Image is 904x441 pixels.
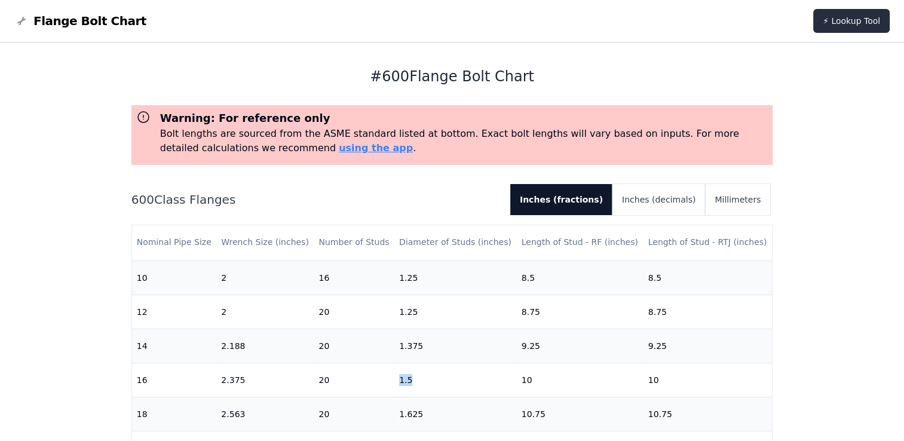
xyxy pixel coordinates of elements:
td: 1.625 [394,397,517,431]
td: 1.5 [394,363,517,397]
td: 8.75 [517,295,643,329]
td: 9.25 [517,329,643,363]
th: Length of Stud - RF (inches) [517,225,643,259]
th: Length of Stud - RTJ (inches) [643,225,773,259]
h2: 600 Class Flanges [131,191,501,208]
td: 1.25 [394,295,517,329]
td: 2.188 [216,329,314,363]
td: 20 [314,295,394,329]
img: Flange Bolt Chart Logo [14,14,29,28]
td: 8.5 [643,261,773,295]
td: 20 [314,397,394,431]
td: 10.75 [643,397,773,431]
td: 10 [517,363,643,397]
td: 12 [132,295,217,329]
td: 16 [132,363,217,397]
td: 2 [216,295,314,329]
td: 9.25 [643,329,773,363]
p: Bolt lengths are sourced from the ASME standard listed at bottom. Exact bolt lengths will vary ba... [160,127,768,155]
button: Inches (decimals) [612,184,705,215]
td: 18 [132,397,217,431]
th: Diameter of Studs (inches) [394,225,517,259]
td: 2.563 [216,397,314,431]
h3: Warning: For reference only [160,110,768,127]
button: Inches (fractions) [510,184,612,215]
h1: # 600 Flange Bolt Chart [131,67,773,86]
td: 2.375 [216,363,314,397]
td: 1.25 [394,261,517,295]
td: 20 [314,363,394,397]
td: 1.375 [394,329,517,363]
button: Millimeters [705,184,770,215]
td: 10 [132,261,217,295]
th: Wrench Size (inches) [216,225,314,259]
td: 14 [132,329,217,363]
a: ⚡ Lookup Tool [813,9,890,33]
td: 16 [314,261,394,295]
th: Number of Studs [314,225,394,259]
a: using the app [339,142,413,154]
th: Nominal Pipe Size [132,225,217,259]
a: Flange Bolt Chart LogoFlange Bolt Chart [14,13,146,29]
td: 2 [216,261,314,295]
span: Flange Bolt Chart [33,13,146,29]
td: 10 [643,363,773,397]
td: 20 [314,329,394,363]
td: 8.5 [517,261,643,295]
td: 8.75 [643,295,773,329]
td: 10.75 [517,397,643,431]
